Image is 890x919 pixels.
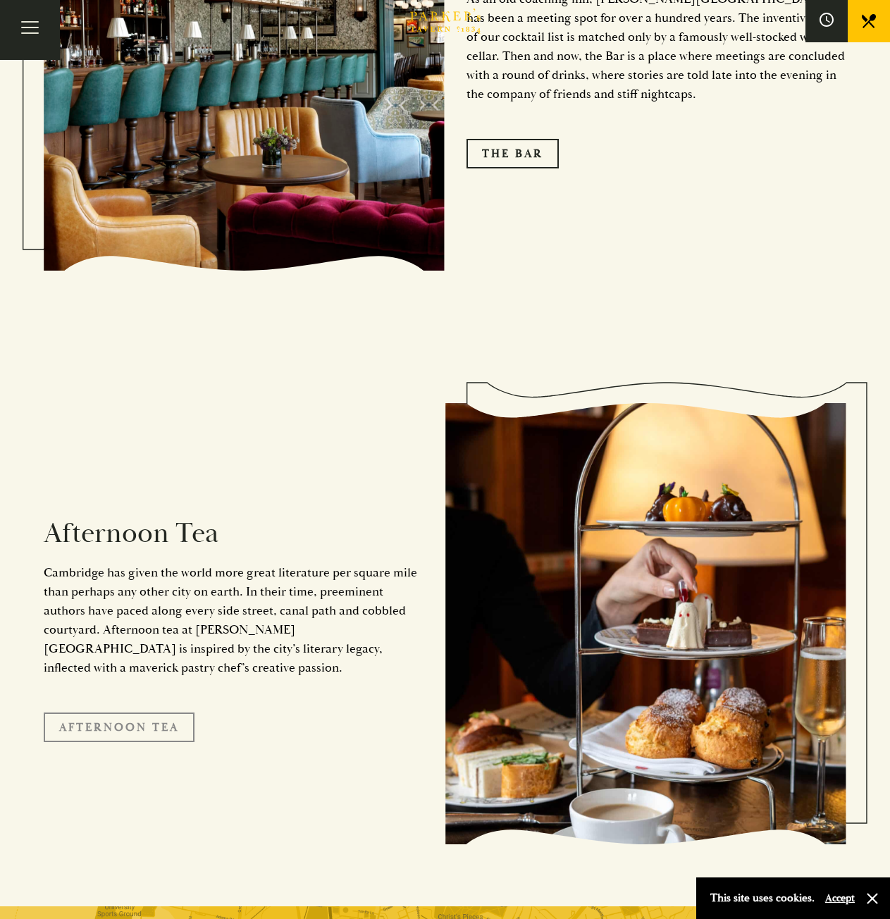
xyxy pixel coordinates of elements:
[710,888,815,908] p: This site uses cookies.
[44,713,194,742] a: Afternoon Tea
[825,892,855,905] button: Accept
[44,517,424,550] h2: Afternoon Tea
[466,139,559,168] a: The Bar
[44,563,424,677] p: Cambridge has given the world more great literature per square mile than perhaps any other city o...
[865,892,879,906] button: Close and accept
